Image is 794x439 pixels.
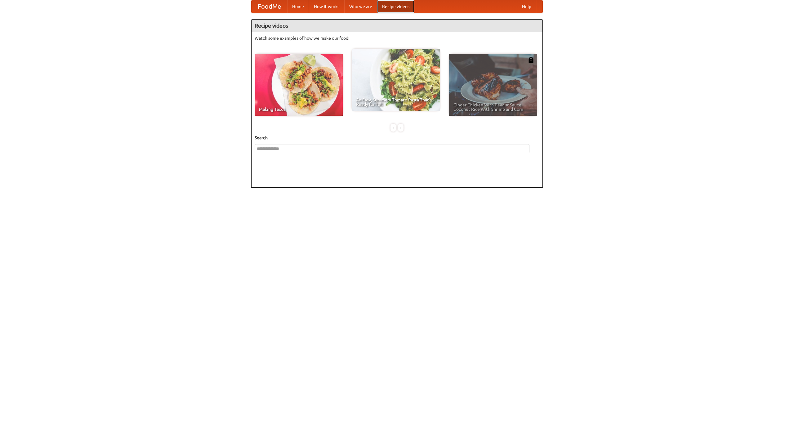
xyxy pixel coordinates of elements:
p: Watch some examples of how we make our food! [255,35,539,41]
div: « [390,124,396,132]
a: An Easy, Summery Tomato Pasta That's Ready for Fall [352,49,440,111]
span: Making Tacos [259,107,338,111]
a: Who we are [344,0,377,13]
a: Help [517,0,536,13]
span: An Easy, Summery Tomato Pasta That's Ready for Fall [356,98,435,106]
h5: Search [255,135,539,141]
a: How it works [309,0,344,13]
a: FoodMe [252,0,287,13]
div: » [398,124,404,132]
h4: Recipe videos [252,20,542,32]
a: Recipe videos [377,0,414,13]
a: Making Tacos [255,54,343,116]
a: Home [287,0,309,13]
img: 483408.png [528,57,534,63]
